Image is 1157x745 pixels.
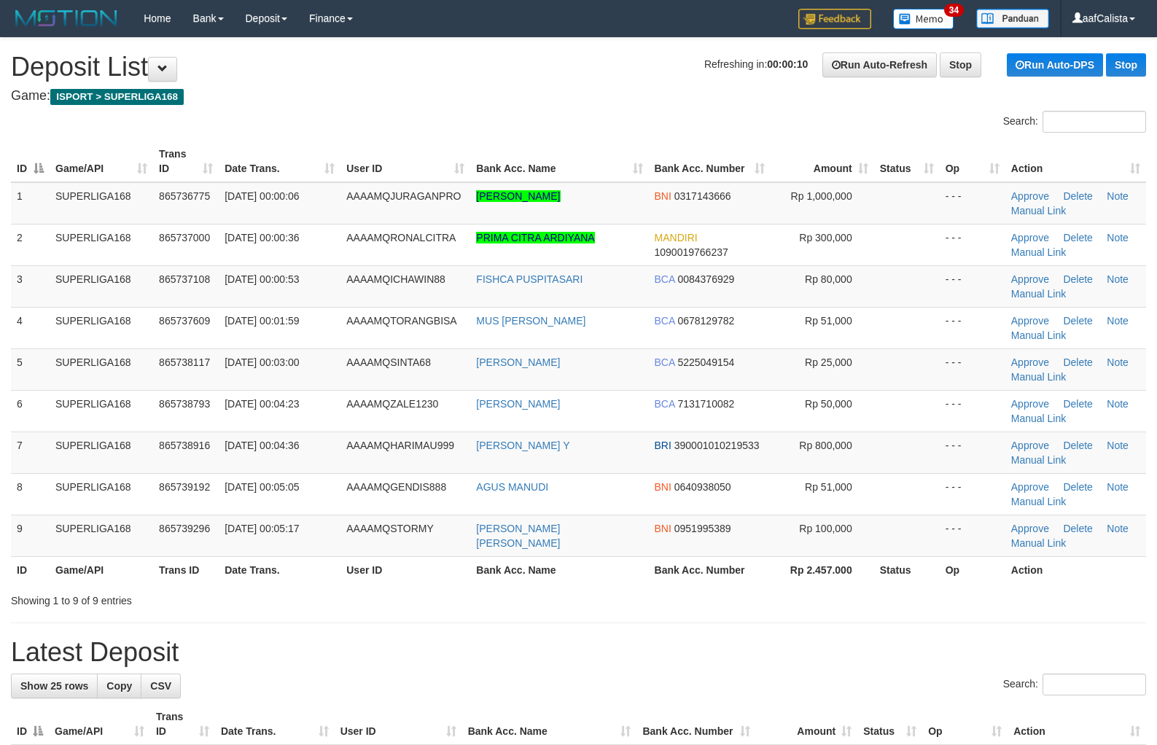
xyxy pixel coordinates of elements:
th: User ID [340,556,470,583]
div: Showing 1 to 9 of 9 entries [11,588,471,608]
span: [DATE] 00:05:05 [225,481,299,493]
h1: Deposit List [11,52,1146,82]
span: Copy 1090019766237 to clipboard [655,246,728,258]
span: [DATE] 00:05:17 [225,523,299,534]
th: Action: activate to sort column ascending [1005,141,1146,182]
span: 865739192 [159,481,210,493]
span: 34 [944,4,964,17]
a: Delete [1063,440,1092,451]
a: Delete [1063,481,1092,493]
span: Copy 0317143666 to clipboard [674,190,731,202]
a: Approve [1011,232,1049,243]
a: MUS [PERSON_NAME] [476,315,585,327]
a: Delete [1063,356,1092,368]
label: Search: [1003,674,1146,695]
span: AAAAMQJURAGANPRO [346,190,461,202]
a: Manual Link [1011,537,1067,549]
a: Manual Link [1011,454,1067,466]
a: Copy [97,674,141,698]
a: Manual Link [1011,288,1067,300]
a: Note [1107,356,1129,368]
th: Rp 2.457.000 [771,556,874,583]
td: 4 [11,307,50,348]
input: Search: [1043,111,1146,133]
th: Status: activate to sort column ascending [874,141,940,182]
a: Approve [1011,356,1049,368]
span: BCA [655,315,675,327]
span: 865736775 [159,190,210,202]
td: SUPERLIGA168 [50,182,153,225]
span: BNI [655,481,671,493]
span: AAAAMQGENDIS888 [346,481,446,493]
span: AAAAMQZALE1230 [346,398,438,410]
th: Bank Acc. Name: activate to sort column ascending [470,141,648,182]
td: - - - [940,432,1005,473]
span: BCA [655,273,675,285]
span: Copy 5225049154 to clipboard [677,356,734,368]
th: Bank Acc. Name [470,556,648,583]
a: Approve [1011,481,1049,493]
td: SUPERLIGA168 [50,515,153,556]
td: - - - [940,224,1005,265]
th: Date Trans.: activate to sort column ascending [215,703,335,745]
span: BCA [655,356,675,368]
a: Stop [940,52,981,77]
a: Manual Link [1011,329,1067,341]
span: Copy 0678129782 to clipboard [677,315,734,327]
a: Delete [1063,190,1092,202]
a: Manual Link [1011,246,1067,258]
span: Rp 50,000 [805,398,852,410]
span: 865739296 [159,523,210,534]
a: Note [1107,315,1129,327]
td: - - - [940,473,1005,515]
a: Note [1107,273,1129,285]
th: Game/API: activate to sort column ascending [49,703,150,745]
span: BNI [655,190,671,202]
th: Game/API: activate to sort column ascending [50,141,153,182]
span: BRI [655,440,671,451]
td: 3 [11,265,50,307]
span: [DATE] 00:00:06 [225,190,299,202]
span: Show 25 rows [20,680,88,692]
a: Approve [1011,315,1049,327]
span: AAAAMQSINTA68 [346,356,431,368]
th: Trans ID: activate to sort column ascending [153,141,219,182]
a: [PERSON_NAME] [476,190,560,202]
a: [PERSON_NAME] Y [476,440,569,451]
th: Amount: activate to sort column ascending [756,703,857,745]
span: [DATE] 00:03:00 [225,356,299,368]
td: - - - [940,390,1005,432]
a: PRIMA CITRA ARDIYANA [476,232,594,243]
span: [DATE] 00:01:59 [225,315,299,327]
td: SUPERLIGA168 [50,432,153,473]
a: Note [1107,232,1129,243]
span: AAAAMQRONALCITRA [346,232,456,243]
span: Rp 100,000 [799,523,852,534]
span: Refreshing in: [704,58,808,70]
a: Note [1107,398,1129,410]
span: CSV [150,680,171,692]
td: - - - [940,265,1005,307]
span: AAAAMQICHAWIN88 [346,273,445,285]
a: Run Auto-DPS [1007,53,1103,77]
a: Approve [1011,523,1049,534]
th: Action [1005,556,1146,583]
td: SUPERLIGA168 [50,473,153,515]
th: Op: activate to sort column ascending [940,141,1005,182]
span: Copy 390001010219533 to clipboard [674,440,760,451]
th: Bank Acc. Number [649,556,771,583]
td: - - - [940,307,1005,348]
span: [DATE] 00:00:36 [225,232,299,243]
span: Rp 300,000 [799,232,852,243]
span: Rp 800,000 [799,440,852,451]
td: 8 [11,473,50,515]
td: SUPERLIGA168 [50,348,153,390]
th: Status: activate to sort column ascending [857,703,922,745]
img: Button%20Memo.svg [893,9,954,29]
a: Note [1107,481,1129,493]
span: AAAAMQTORANGBISA [346,315,456,327]
td: SUPERLIGA168 [50,307,153,348]
td: 2 [11,224,50,265]
a: AGUS MANUDI [476,481,548,493]
td: SUPERLIGA168 [50,265,153,307]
